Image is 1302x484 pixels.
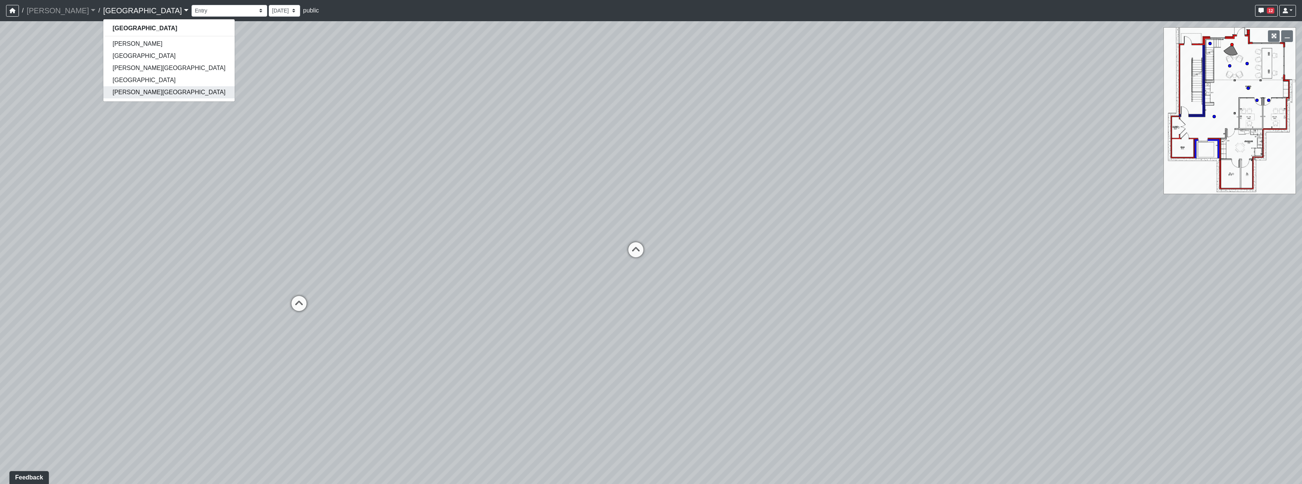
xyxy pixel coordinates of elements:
[112,25,177,31] strong: [GEOGRAPHIC_DATA]
[19,3,26,18] span: /
[103,74,234,86] a: [GEOGRAPHIC_DATA]
[103,86,234,98] a: [PERSON_NAME][GEOGRAPHIC_DATA]
[95,3,103,18] span: /
[103,50,234,62] a: [GEOGRAPHIC_DATA]
[6,469,50,484] iframe: Ybug feedback widget
[103,62,234,74] a: [PERSON_NAME][GEOGRAPHIC_DATA]
[103,22,234,34] a: [GEOGRAPHIC_DATA]
[1255,5,1278,17] button: 12
[26,3,95,18] a: [PERSON_NAME]
[303,7,319,14] span: public
[103,3,188,18] a: [GEOGRAPHIC_DATA]
[103,19,235,102] div: [GEOGRAPHIC_DATA]
[103,38,234,50] a: [PERSON_NAME]
[1267,8,1274,14] span: 12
